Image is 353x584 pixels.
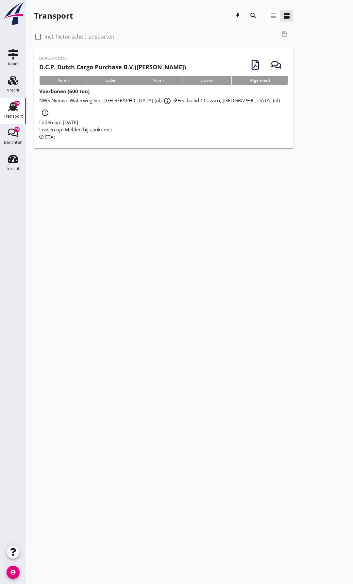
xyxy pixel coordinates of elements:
[8,62,18,66] div: Kaart
[34,10,73,21] div: Transport
[182,76,231,85] div: Lossen
[269,12,277,20] i: view_headline
[39,88,90,94] strong: Voerbonen (600 ton)
[7,166,20,171] div: Inzicht
[1,2,25,26] img: logo-small.a267ee39.svg
[14,127,20,132] div: 74
[7,566,20,579] i: account_circle
[39,97,280,115] span: NWS Nieuwe Waterweg Silo, [GEOGRAPHIC_DATA] (nl) Feedvalid / Covaco, [GEOGRAPHIC_DATA] (nl)
[7,88,20,92] div: Vracht
[45,134,55,140] span: ETA:
[87,76,134,85] div: Laden
[4,114,23,118] div: Transport
[39,119,78,125] span: Laden op: [DATE]
[39,56,186,61] p: DCP-25101018
[14,101,20,106] div: 74
[4,140,23,144] div: Berichten
[231,76,288,85] div: Afgeleverd
[163,97,171,105] i: info_outline
[44,33,114,40] label: Incl. historische transporten
[135,76,182,85] div: Varen
[249,12,257,20] i: search
[39,63,186,72] h2: ([PERSON_NAME])
[39,63,135,71] strong: D.C.P. Dutch Cargo Purchase B.V.
[283,12,291,20] i: view_agenda
[34,48,293,148] a: DCP-25101018D.C.P. Dutch Cargo Purchase B.V.([PERSON_NAME])VarenLadenVarenLossenAfgeleverdVoerbon...
[39,126,112,133] span: Lossen op: Melden bij aankomst
[39,76,87,85] div: Varen
[234,12,242,20] i: download
[41,109,49,117] i: info_outline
